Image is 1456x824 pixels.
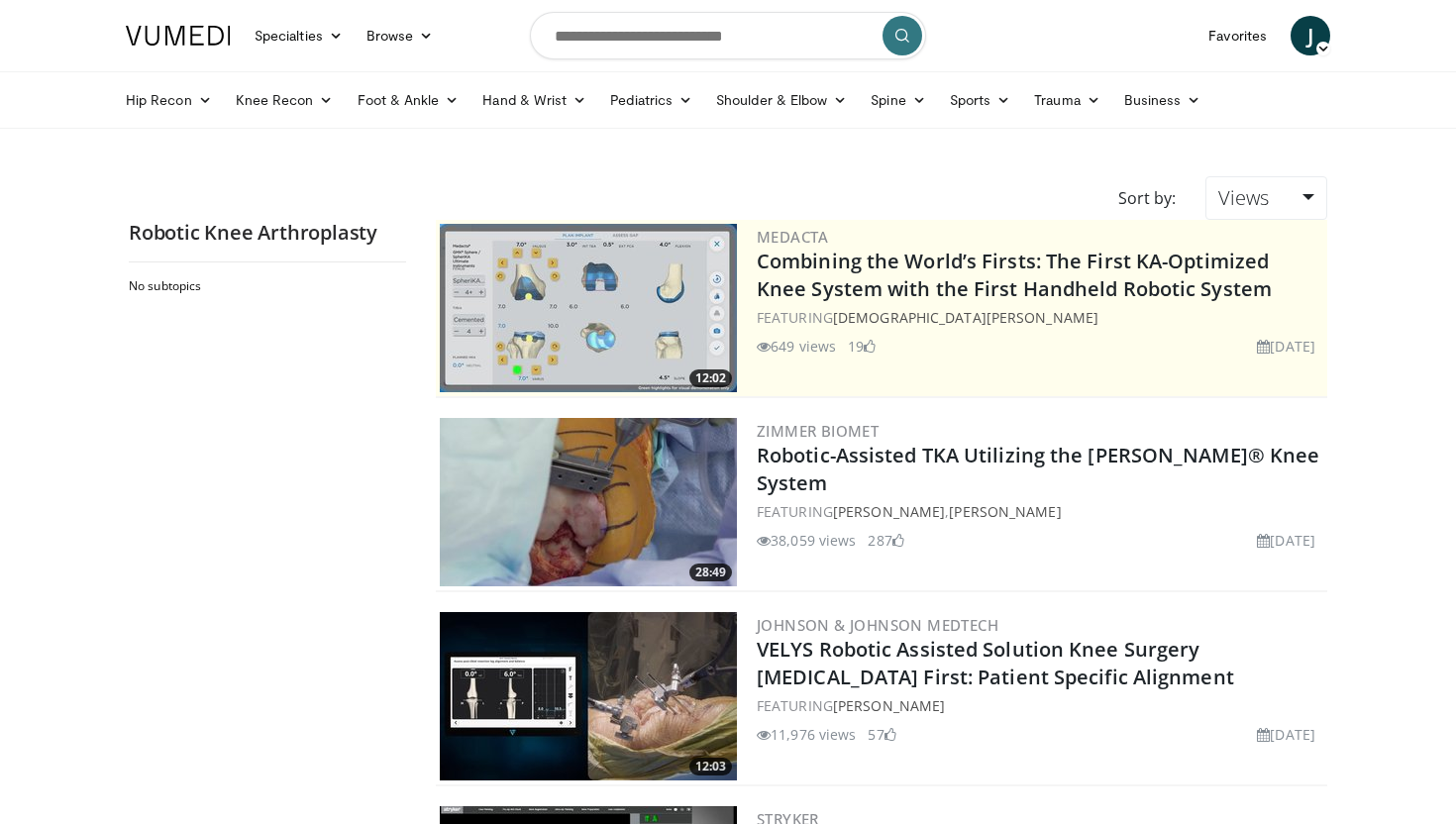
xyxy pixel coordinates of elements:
[470,80,598,120] a: Hand & Wrist
[848,336,876,357] li: 19
[1218,184,1269,211] span: Views
[757,636,1234,690] a: VELYS Robotic Assisted Solution Knee Surgery [MEDICAL_DATA] First: Patient Specific Alignment
[440,224,737,392] img: aaf1b7f9-f888-4d9f-a252-3ca059a0bd02.300x170_q85_crop-smart_upscale.jpg
[949,502,1061,521] a: [PERSON_NAME]
[440,418,737,586] img: 8628d054-67c0-4db7-8e0b-9013710d5e10.300x170_q85_crop-smart_upscale.jpg
[689,564,732,581] span: 28:49
[1205,176,1327,220] a: Views
[757,227,829,247] a: Medacta
[224,80,346,120] a: Knee Recon
[757,442,1319,496] a: Robotic-Assisted TKA Utilizing the [PERSON_NAME]® Knee System
[1103,176,1191,220] div: Sort by:
[757,724,856,745] li: 11,976 views
[689,369,732,387] span: 12:02
[1022,80,1112,120] a: Trauma
[757,307,1323,328] div: FEATURING
[704,80,859,120] a: Shoulder & Elbow
[1112,80,1213,120] a: Business
[757,615,998,635] a: Johnson & Johnson MedTech
[355,16,446,55] a: Browse
[1257,724,1315,745] li: [DATE]
[757,248,1272,302] a: Combining the World’s Firsts: The First KA-Optimized Knee System with the First Handheld Robotic ...
[938,80,1023,120] a: Sports
[757,421,879,441] a: Zimmer Biomet
[868,724,895,745] li: 57
[868,530,903,551] li: 287
[1196,16,1279,55] a: Favorites
[859,80,937,120] a: Spine
[530,12,926,59] input: Search topics, interventions
[1257,336,1315,357] li: [DATE]
[440,418,737,586] a: 28:49
[440,224,737,392] a: 12:02
[757,336,836,357] li: 649 views
[757,530,856,551] li: 38,059 views
[833,696,945,715] a: [PERSON_NAME]
[833,502,945,521] a: [PERSON_NAME]
[757,695,1323,716] div: FEATURING
[598,80,704,120] a: Pediatrics
[689,758,732,775] span: 12:03
[114,80,224,120] a: Hip Recon
[129,220,406,246] h2: Robotic Knee Arthroplasty
[440,612,737,780] a: 12:03
[126,26,231,46] img: VuMedi Logo
[833,308,1098,327] a: [DEMOGRAPHIC_DATA][PERSON_NAME]
[757,501,1323,522] div: FEATURING ,
[243,16,355,55] a: Specialties
[346,80,471,120] a: Foot & Ankle
[129,278,401,294] h2: No subtopics
[1257,530,1315,551] li: [DATE]
[1291,16,1330,55] a: J
[440,612,737,780] img: abe8434e-c392-4864-8b80-6cc2396b85ec.300x170_q85_crop-smart_upscale.jpg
